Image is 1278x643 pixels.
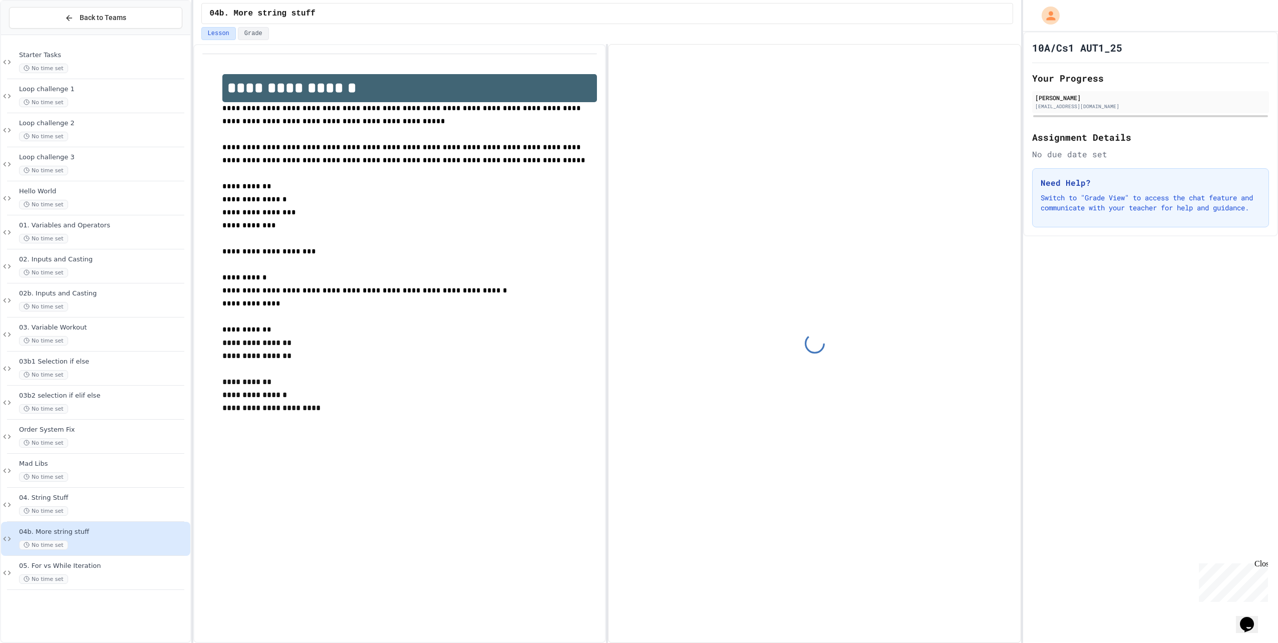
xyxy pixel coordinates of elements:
span: 04. String Stuff [19,494,188,502]
span: No time set [19,302,68,311]
span: No time set [19,98,68,107]
h3: Need Help? [1041,177,1260,189]
span: 03b2 selection if elif else [19,392,188,400]
span: No time set [19,472,68,482]
span: No time set [19,336,68,346]
span: No time set [19,404,68,414]
span: 04b. More string stuff [210,8,315,20]
button: Back to Teams [9,7,182,29]
div: [PERSON_NAME] [1035,93,1266,102]
div: Chat with us now!Close [4,4,69,64]
span: No time set [19,132,68,141]
iframe: chat widget [1195,559,1268,602]
span: 03b1 Selection if else [19,358,188,366]
span: No time set [19,438,68,448]
span: No time set [19,370,68,380]
span: No time set [19,268,68,277]
span: No time set [19,574,68,584]
span: No time set [19,200,68,209]
span: No time set [19,64,68,73]
span: 03. Variable Workout [19,324,188,332]
span: 01. Variables and Operators [19,221,188,230]
span: 02. Inputs and Casting [19,255,188,264]
iframe: chat widget [1236,603,1268,633]
span: No time set [19,506,68,516]
button: Lesson [201,27,236,40]
p: Switch to "Grade View" to access the chat feature and communicate with your teacher for help and ... [1041,193,1260,213]
div: [EMAIL_ADDRESS][DOMAIN_NAME] [1035,103,1266,110]
span: No time set [19,166,68,175]
span: Loop challenge 3 [19,153,188,162]
span: Hello World [19,187,188,196]
span: 02b. Inputs and Casting [19,289,188,298]
span: No time set [19,234,68,243]
h2: Your Progress [1032,71,1269,85]
span: Loop challenge 2 [19,119,188,128]
span: Order System Fix [19,426,188,434]
span: Mad Libs [19,460,188,468]
span: 05. For vs While Iteration [19,562,188,570]
span: Loop challenge 1 [19,85,188,94]
button: Grade [238,27,269,40]
h1: 10A/Cs1 AUT1_25 [1032,41,1122,55]
span: Starter Tasks [19,51,188,60]
span: Back to Teams [80,13,126,23]
span: 04b. More string stuff [19,528,188,536]
h2: Assignment Details [1032,130,1269,144]
span: No time set [19,540,68,550]
div: My Account [1031,4,1062,27]
div: No due date set [1032,148,1269,160]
